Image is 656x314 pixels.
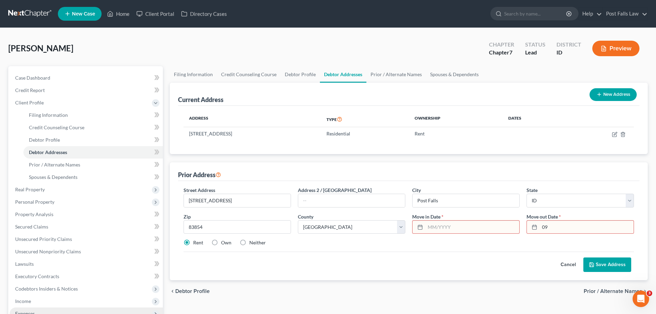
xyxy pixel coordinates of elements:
span: Case Dashboard [15,75,50,81]
td: [STREET_ADDRESS] [184,127,321,140]
i: chevron_right [642,288,648,294]
span: Income [15,298,31,304]
span: Codebtors Insiders & Notices [15,286,78,292]
a: Unsecured Nonpriority Claims [10,245,163,258]
span: Prior / Alternate Names [584,288,642,294]
div: ID [556,49,581,57]
a: Directory Cases [178,8,230,20]
a: Spouses & Dependents [426,66,483,83]
span: Debtor Addresses [29,149,67,155]
a: Credit Counseling Course [23,121,163,134]
span: Lawsuits [15,261,34,267]
span: Secured Claims [15,224,48,230]
a: Debtor Profile [23,134,163,146]
div: Chapter [489,41,514,49]
a: Credit Counseling Course [217,66,281,83]
span: State [527,187,538,193]
input: MM/YYYY [425,221,519,234]
td: Rent [409,127,503,140]
span: County [298,214,313,220]
a: Prior / Alternate Names [366,66,426,83]
iframe: Intercom live chat [633,291,649,307]
input: Enter street address [184,194,291,207]
div: Lead [525,49,545,57]
label: Neither [249,239,266,246]
a: Filing Information [23,109,163,121]
a: Debtor Addresses [320,66,366,83]
span: Unsecured Priority Claims [15,236,72,242]
a: Post Falls Law [603,8,647,20]
th: Dates [503,111,564,127]
button: Save Address [583,257,631,272]
input: -- [298,194,405,207]
div: District [556,41,581,49]
a: Property Analysis [10,208,163,221]
span: Move out Date [527,214,558,220]
input: Enter city... [413,194,519,207]
span: Move in Date [412,214,440,220]
span: Property Analysis [15,211,53,217]
th: Ownership [409,111,503,127]
span: Credit Counseling Course [29,124,84,130]
a: Executory Contracts [10,270,163,283]
a: Lawsuits [10,258,163,270]
span: Real Property [15,186,45,192]
a: Client Portal [133,8,178,20]
button: Cancel [553,258,583,272]
span: Spouses & Dependents [29,174,77,180]
span: [PERSON_NAME] [8,43,73,53]
i: chevron_left [170,288,175,294]
span: Debtor Profile [175,288,210,294]
div: Chapter [489,49,514,57]
a: Spouses & Dependents [23,171,163,183]
th: Type [321,111,409,127]
td: Residential [321,127,409,140]
a: Unsecured Priority Claims [10,233,163,245]
span: Client Profile [15,100,44,105]
a: Prior / Alternate Names [23,159,163,171]
span: Unsecured Nonpriority Claims [15,249,81,254]
label: Address 2 / [GEOGRAPHIC_DATA] [298,186,372,194]
span: Prior / Alternate Names [29,162,80,168]
label: Rent [193,239,203,246]
span: Credit Report [15,87,45,93]
button: Preview [592,41,639,56]
button: chevron_left Debtor Profile [170,288,210,294]
a: Case Dashboard [10,72,163,84]
span: 3 [647,291,652,296]
span: Street Address [184,187,215,193]
th: Address [184,111,321,127]
span: Debtor Profile [29,137,60,143]
div: Status [525,41,545,49]
label: Own [221,239,231,246]
a: Debtor Profile [281,66,320,83]
a: Debtor Addresses [23,146,163,159]
a: Help [579,8,602,20]
input: Search by name... [504,7,567,20]
span: Executory Contracts [15,273,59,279]
span: 7 [509,49,512,55]
span: New Case [72,11,95,17]
a: Credit Report [10,84,163,97]
button: Prior / Alternate Names chevron_right [584,288,648,294]
button: New Address [590,88,637,101]
input: XXXXX [184,220,291,234]
input: MM/YYYY [540,221,634,234]
div: Current Address [178,95,223,104]
span: City [412,187,421,193]
div: Prior Address [178,171,221,179]
a: Filing Information [170,66,217,83]
a: Home [104,8,133,20]
span: Filing Information [29,112,68,118]
span: Zip [184,214,191,220]
a: Secured Claims [10,221,163,233]
span: Personal Property [15,199,54,205]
